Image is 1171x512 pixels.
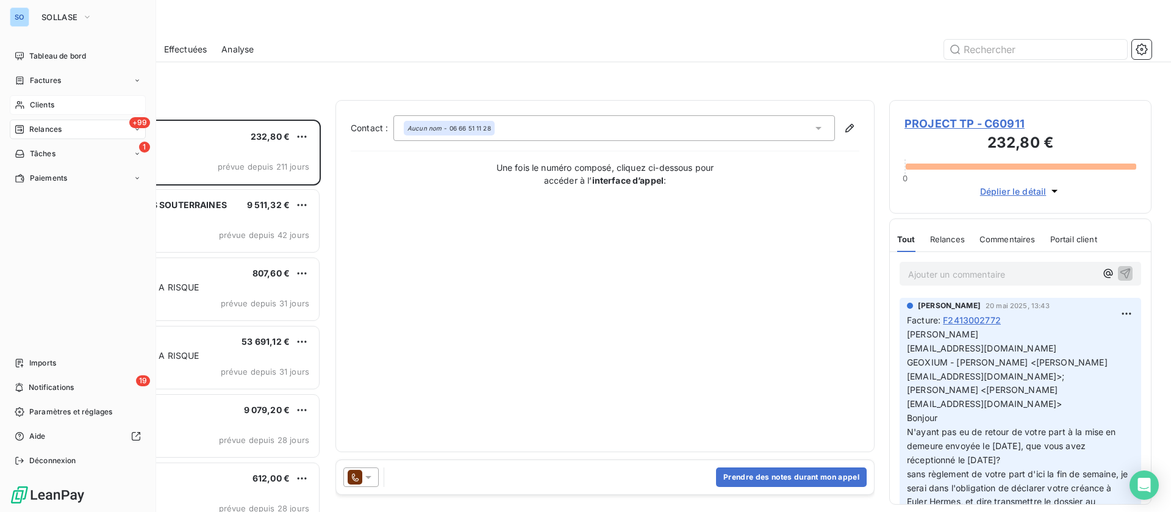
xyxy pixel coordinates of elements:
span: Facture : [907,314,940,326]
span: 20 mai 2025, 13:43 [986,302,1050,309]
div: grid [59,120,321,512]
span: ​[EMAIL_ADDRESS][DOMAIN_NAME] [907,343,1056,353]
span: prévue depuis 31 jours [221,367,309,377]
span: Clients [30,99,54,110]
span: ​[PERSON_NAME] <[PERSON_NAME][EMAIL_ADDRESS][DOMAIN_NAME]> [907,384,1062,409]
span: PROJECT TP - C60911 [904,115,1136,132]
span: Effectuées [164,43,207,56]
span: +99 [129,117,150,128]
span: 53 691,12 € [242,336,290,347]
span: 807,60 € [252,268,290,278]
p: Une fois le numéro composé, cliquez ci-dessous pour accéder à l’ : [483,161,727,187]
input: Rechercher [944,40,1127,59]
span: 9 511,32 € [247,200,290,210]
span: prévue depuis 211 jours [218,162,309,171]
img: Logo LeanPay [10,485,85,505]
span: SOLLASE [41,12,77,22]
span: Tableau de bord [29,51,86,62]
button: Prendre des notes durant mon appel [716,467,867,487]
span: CANALISATIONS SOUTERRAINES [86,200,227,210]
span: Notifications [29,382,74,393]
span: Commentaires [979,234,1036,244]
span: Factures [30,75,61,86]
span: Analyse [221,43,254,56]
span: Tout [897,234,915,244]
span: prévue depuis 42 jours [219,230,309,240]
span: [PERSON_NAME] [918,300,981,311]
span: Déconnexion [29,455,76,466]
button: Déplier le détail [976,184,1065,198]
span: Relances [29,124,62,135]
span: 612,00 € [252,473,290,483]
span: F2413002772 [943,314,1001,326]
span: [PERSON_NAME] [907,329,978,339]
div: SO [10,7,29,27]
strong: interface d’appel [592,175,664,186]
span: Déplier le détail [980,185,1047,198]
span: ​GEOXIUM - [PERSON_NAME] <[PERSON_NAME][EMAIL_ADDRESS][DOMAIN_NAME]>; [907,357,1108,381]
h3: 232,80 € [904,132,1136,156]
label: Contact : [351,122,393,134]
span: 19 [136,375,150,386]
span: Portail client [1050,234,1097,244]
span: ​Bonjour [907,413,937,423]
span: N'ayant pas eu de retour de votre part à la mise en demeure envoyée le [DATE], que vous avez réce... [907,427,1119,465]
span: Aide [29,431,46,442]
span: 232,80 € [251,131,290,142]
a: Aide [10,427,146,446]
em: Aucun nom [407,124,442,132]
span: Imports [29,358,56,369]
span: Tâches [30,148,56,159]
span: Paramètres et réglages [29,406,112,417]
span: Relances [930,234,965,244]
span: prévue depuis 31 jours [221,298,309,308]
div: Open Intercom Messenger [1130,471,1159,500]
div: - 06 66 51 11 28 [407,124,491,132]
span: Paiements [30,173,67,184]
span: prévue depuis 28 jours [219,435,309,445]
span: 0 [903,173,908,183]
span: 1 [139,142,150,153]
span: 9 079,20 € [244,405,290,415]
